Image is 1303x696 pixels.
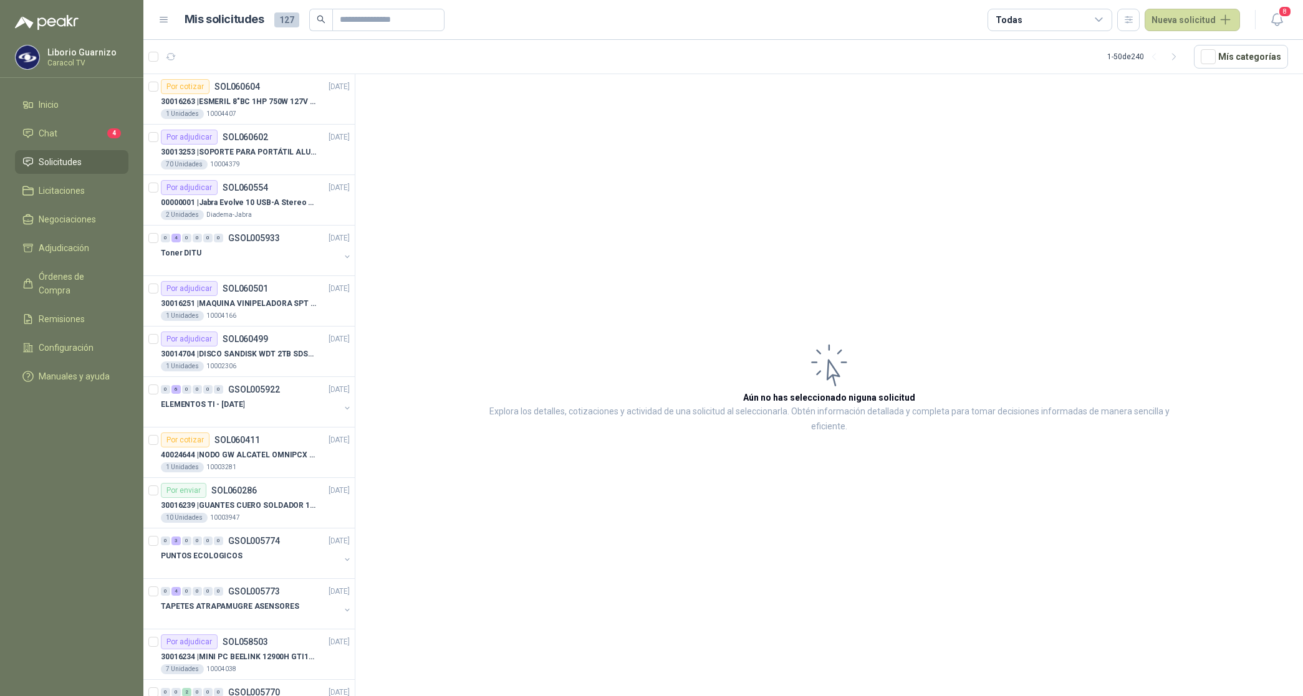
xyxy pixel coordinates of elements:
[15,150,128,174] a: Solicitudes
[214,234,223,242] div: 0
[214,82,260,91] p: SOL060604
[223,183,268,192] p: SOL060554
[161,231,352,270] a: 0 4 0 0 0 0 GSOL005933[DATE] Toner DITU
[228,536,280,545] p: GSOL005774
[329,283,350,295] p: [DATE]
[161,399,244,411] p: ELEMENTOS TI - [DATE]
[203,587,213,596] div: 0
[161,311,204,321] div: 1 Unidades
[161,130,218,145] div: Por adjudicar
[15,365,128,388] a: Manuales y ayuda
[161,634,218,649] div: Por adjudicar
[228,587,280,596] p: GSOL005773
[143,175,355,226] a: Por adjudicarSOL060554[DATE] 00000001 |Jabra Evolve 10 USB-A Stereo HSC2002 UnidadesDiadema-Jabra
[161,483,206,498] div: Por enviar
[329,586,350,598] p: [DATE]
[161,385,170,394] div: 0
[161,109,204,119] div: 1 Unidades
[143,276,355,327] a: Por adjudicarSOL060501[DATE] 30016251 |MAQUINA VINIPELADORA SPT M 10 – 501 Unidades10004166
[214,536,223,545] div: 0
[182,234,191,242] div: 0
[223,335,268,343] p: SOL060499
[329,232,350,244] p: [DATE]
[193,385,202,394] div: 0
[161,361,204,371] div: 1 Unidades
[1278,6,1292,17] span: 8
[15,236,128,260] a: Adjudicación
[182,536,191,545] div: 0
[329,81,350,93] p: [DATE]
[15,93,128,117] a: Inicio
[223,637,268,646] p: SOL058503
[185,11,264,29] h1: Mis solicitudes
[171,385,181,394] div: 6
[161,533,352,573] a: 0 3 0 0 0 0 GSOL005774[DATE] PUNTOS ECOLOGICOS
[15,122,128,145] a: Chat4
[1145,9,1240,31] button: Nueva solicitud
[193,234,202,242] div: 0
[329,636,350,648] p: [DATE]
[223,133,268,141] p: SOL060602
[107,128,121,138] span: 4
[1107,47,1184,67] div: 1 - 50 de 240
[161,247,201,259] p: Toner DITU
[39,369,110,383] span: Manuales y ayuda
[161,550,243,562] p: PUNTOS ECOLOGICOS
[329,485,350,497] p: [DATE]
[223,284,268,293] p: SOL060501
[39,98,59,112] span: Inicio
[161,234,170,242] div: 0
[39,126,57,140] span: Chat
[161,79,209,94] div: Por cotizar
[143,125,355,175] a: Por adjudicarSOL060602[DATE] 30013253 |SOPORTE PARA PORTÁTIL ALUMINIO PLEGABLE VTA70 Unidades1000...
[39,155,82,169] span: Solicitudes
[15,265,128,302] a: Órdenes de Compra
[161,180,218,195] div: Por adjudicar
[161,160,208,169] div: 70 Unidades
[161,298,316,310] p: 30016251 | MAQUINA VINIPELADORA SPT M 10 – 50
[228,385,280,394] p: GSOL005922
[206,109,236,119] p: 10004407
[143,74,355,125] a: Por cotizarSOL060604[DATE] 30016263 |ESMERIL 8"BC 1HP 750W 127V 3450RPM URREA1 Unidades10004407
[317,15,325,24] span: search
[161,513,208,523] div: 10 Unidades
[39,212,96,226] span: Negociaciones
[996,13,1022,27] div: Todas
[161,664,204,674] div: 7 Unidades
[161,281,218,296] div: Por adjudicar
[143,478,355,528] a: Por enviarSOL060286[DATE] 30016239 |GUANTES CUERO SOLDADOR 14 STEEL PRO SAFE(ADJUNTO FICHA TECNIC...
[211,486,257,495] p: SOL060286
[15,179,128,203] a: Licitaciones
[210,513,240,523] p: 10003947
[193,536,202,545] div: 0
[161,500,316,512] p: 30016239 | GUANTES CUERO SOLDADOR 14 STEEL PRO SAFE(ADJUNTO FICHA TECNIC)
[206,311,236,321] p: 10004166
[161,584,352,624] a: 0 4 0 0 0 0 GSOL005773[DATE] TAPETES ATRAPAMUGRE ASENSORES
[203,385,213,394] div: 0
[143,629,355,680] a: Por adjudicarSOL058503[DATE] 30016234 |MINI PC BEELINK 12900H GTI12 I97 Unidades10004038
[193,587,202,596] div: 0
[206,210,252,220] p: Diadema-Jabra
[161,449,316,461] p: 40024644 | NODO GW ALCATEL OMNIPCX ENTERPRISE SIP
[161,432,209,447] div: Por cotizar
[15,15,79,30] img: Logo peakr
[47,48,125,57] p: Liborio Guarnizo
[15,307,128,331] a: Remisiones
[182,587,191,596] div: 0
[161,462,204,472] div: 1 Unidades
[329,384,350,396] p: [DATE]
[15,336,128,360] a: Configuración
[1194,45,1288,69] button: Mís categorías
[161,587,170,596] div: 0
[161,536,170,545] div: 0
[161,331,218,346] div: Por adjudicar
[39,184,85,198] span: Licitaciones
[329,535,350,547] p: [DATE]
[329,131,350,143] p: [DATE]
[182,385,191,394] div: 0
[161,197,316,209] p: 00000001 | Jabra Evolve 10 USB-A Stereo HSC200
[161,651,316,663] p: 30016234 | MINI PC BEELINK 12900H GTI12 I9
[16,45,39,69] img: Company Logo
[39,241,89,255] span: Adjudicación
[206,664,236,674] p: 10004038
